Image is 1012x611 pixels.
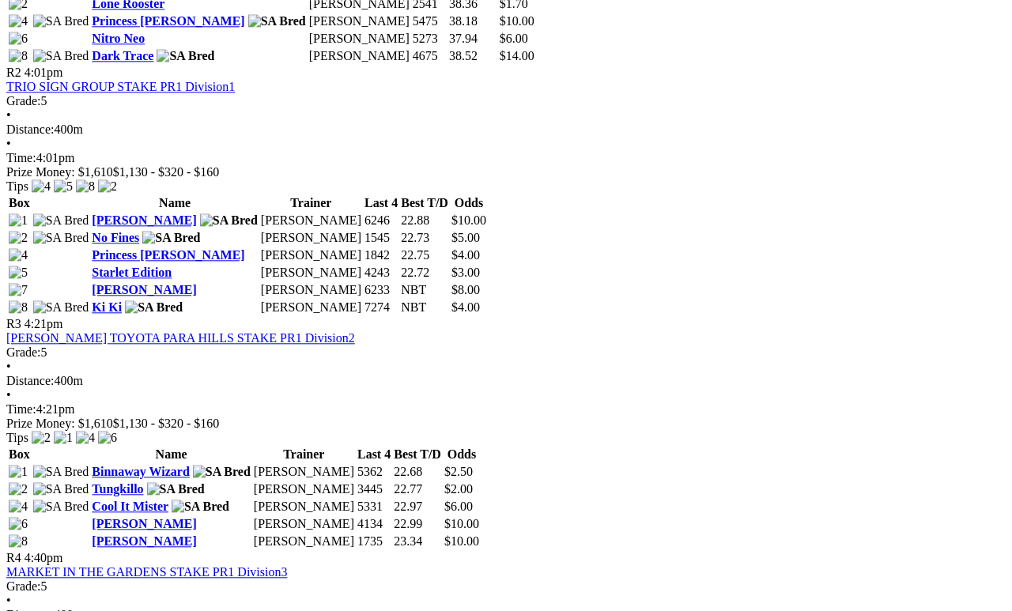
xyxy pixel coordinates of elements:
img: SA Bred [33,231,89,245]
td: 22.73 [400,230,449,246]
img: 2 [98,179,117,194]
img: 2 [9,231,28,245]
span: Box [9,196,30,209]
td: 7274 [364,300,398,315]
img: SA Bred [193,465,251,479]
a: Princess [PERSON_NAME] [92,14,244,28]
span: $10.00 [444,534,479,548]
span: Tips [6,179,28,193]
a: MARKET IN THE GARDENS STAKE PR1 Division3 [6,565,287,579]
span: $14.00 [500,49,534,62]
span: R2 [6,66,21,79]
img: 4 [9,248,28,262]
img: SA Bred [157,49,214,63]
td: 6246 [364,213,398,228]
span: Box [9,447,30,461]
img: SA Bred [33,300,89,315]
img: SA Bred [33,465,89,479]
span: $3.00 [451,266,480,279]
td: 38.52 [448,48,497,64]
div: 5 [6,94,1006,108]
td: 1545 [364,230,398,246]
span: $2.50 [444,465,473,478]
td: 5331 [357,499,391,515]
a: [PERSON_NAME] [92,213,196,227]
td: 5362 [357,464,391,480]
td: [PERSON_NAME] [260,282,362,298]
span: $1,130 - $320 - $160 [113,417,220,430]
td: [PERSON_NAME] [253,464,355,480]
td: [PERSON_NAME] [260,265,362,281]
td: 4675 [412,48,447,64]
td: NBT [400,300,449,315]
td: [PERSON_NAME] [260,300,362,315]
span: Grade: [6,579,41,593]
span: Distance: [6,123,54,136]
a: [PERSON_NAME] TOYOTA PARA HILLS STAKE PR1 Division2 [6,331,355,345]
div: 4:21pm [6,402,1006,417]
td: 38.18 [448,13,497,29]
span: $10.00 [500,14,534,28]
img: 8 [76,179,95,194]
a: Ki Ki [92,300,122,314]
td: [PERSON_NAME] [308,13,410,29]
a: Dark Trace [92,49,153,62]
img: 4 [32,179,51,194]
td: 22.77 [393,481,442,497]
img: 1 [9,213,28,228]
td: [PERSON_NAME] [260,247,362,263]
span: 4:40pm [25,551,63,564]
a: Cool It Mister [92,500,168,513]
img: SA Bred [125,300,183,315]
td: 22.68 [393,464,442,480]
div: 4:01pm [6,151,1006,165]
a: Princess [PERSON_NAME] [92,248,244,262]
th: Last 4 [357,447,391,462]
span: • [6,137,11,150]
th: Name [91,195,259,211]
th: Odds [444,447,480,462]
img: 8 [9,534,28,549]
th: Best T/D [393,447,442,462]
span: Time: [6,402,36,416]
img: SA Bred [33,482,89,496]
td: [PERSON_NAME] [253,499,355,515]
img: 1 [54,431,73,445]
span: $10.00 [444,517,479,530]
div: Prize Money: $1,610 [6,165,1006,179]
a: Tungkillo [92,482,143,496]
td: [PERSON_NAME] [253,481,355,497]
img: 1 [9,465,28,479]
td: 3445 [357,481,391,497]
td: 22.75 [400,247,449,263]
span: $1,130 - $320 - $160 [113,165,220,179]
img: 4 [9,500,28,514]
img: SA Bred [172,500,229,514]
span: Distance: [6,374,54,387]
div: 400m [6,123,1006,137]
a: [PERSON_NAME] [92,283,196,296]
th: Odds [451,195,487,211]
img: SA Bred [200,213,258,228]
img: 4 [9,14,28,28]
div: Prize Money: $1,610 [6,417,1006,431]
td: 4134 [357,516,391,532]
th: Trainer [253,447,355,462]
th: Best T/D [400,195,449,211]
td: 22.88 [400,213,449,228]
th: Last 4 [364,195,398,211]
img: SA Bred [33,213,89,228]
span: $4.00 [451,300,480,314]
td: [PERSON_NAME] [260,230,362,246]
a: Nitro Neo [92,32,145,45]
span: • [6,360,11,373]
div: 5 [6,579,1006,594]
td: 37.94 [448,31,497,47]
span: $10.00 [451,213,486,227]
span: 4:01pm [25,66,63,79]
td: 1842 [364,247,398,263]
img: 2 [9,482,28,496]
img: 5 [9,266,28,280]
span: R4 [6,551,21,564]
td: [PERSON_NAME] [260,213,362,228]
